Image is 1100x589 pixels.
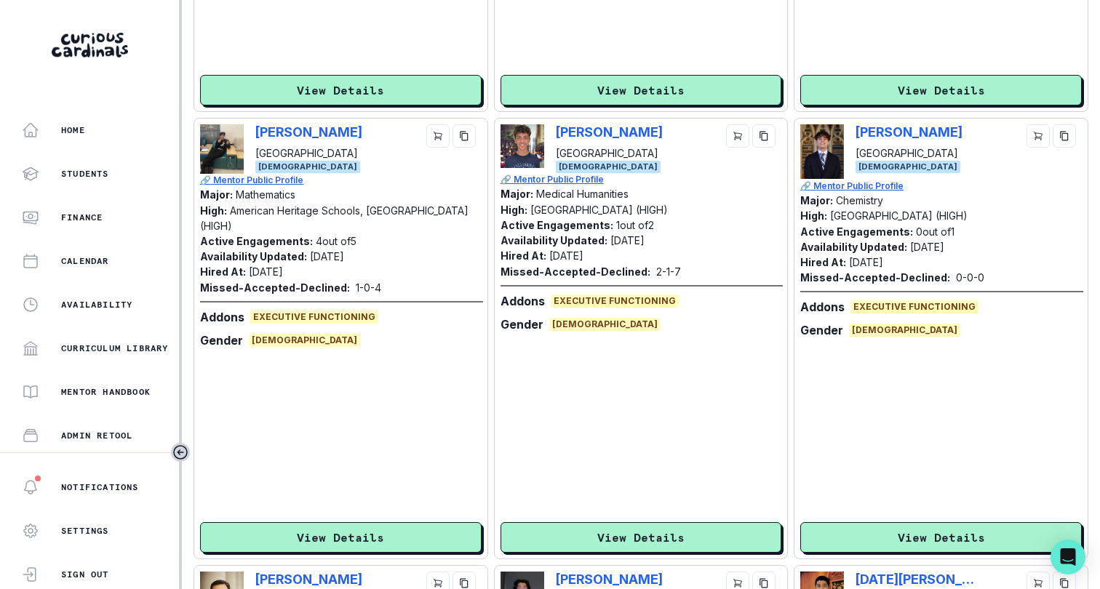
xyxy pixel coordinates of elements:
[501,316,543,333] p: Gender
[200,75,482,105] button: View Details
[200,204,469,232] p: American Heritage Schools, [GEOGRAPHIC_DATA] (HIGH)
[800,241,907,253] p: Availability Updated:
[556,572,676,587] p: [PERSON_NAME]
[255,161,360,173] span: [DEMOGRAPHIC_DATA]
[236,188,295,201] p: Mathematics
[61,342,169,354] p: Curriculum Library
[856,161,960,173] span: [DEMOGRAPHIC_DATA]
[549,318,661,331] span: [DEMOGRAPHIC_DATA]
[250,310,378,324] span: Executive Functioning
[800,298,845,316] p: Addons
[61,386,151,398] p: Mentor Handbook
[726,124,749,148] button: cart
[316,235,356,247] p: 4 out of 5
[800,209,827,222] p: High:
[200,280,350,295] p: Missed-Accepted-Declined:
[356,280,381,295] p: 1 - 0 - 4
[800,180,1083,193] a: 🔗 Mentor Public Profile
[850,300,979,313] span: Executive Functioning
[556,124,663,140] p: [PERSON_NAME]
[249,334,360,347] span: [DEMOGRAPHIC_DATA]
[61,525,109,537] p: Settings
[1053,124,1076,148] button: copy
[255,572,362,587] p: [PERSON_NAME]
[752,124,776,148] button: copy
[501,522,782,553] button: View Details
[800,194,833,207] p: Major:
[501,249,546,262] p: Hired At:
[501,124,544,168] img: Picture of Caden Ketchman
[616,219,654,231] p: 1 out of 2
[556,145,663,161] p: [GEOGRAPHIC_DATA]
[556,161,661,173] span: [DEMOGRAPHIC_DATA]
[836,194,883,207] p: Chemistry
[200,522,482,553] button: View Details
[849,324,960,337] span: [DEMOGRAPHIC_DATA]
[52,33,128,57] img: Curious Cardinals Logo
[249,265,283,278] p: [DATE]
[800,124,844,180] img: Picture of Nicholas Falcone
[61,124,85,136] p: Home
[200,235,313,247] p: Active Engagements:
[200,188,233,201] p: Major:
[501,75,782,105] button: View Details
[200,308,244,326] p: Addons
[501,173,784,186] a: 🔗 Mentor Public Profile
[856,124,962,140] p: [PERSON_NAME]
[255,124,362,140] p: [PERSON_NAME]
[61,212,103,223] p: Finance
[200,124,244,174] img: Picture of Mason Cheng
[551,294,679,308] span: Executive Functioning
[61,255,109,267] p: Calendar
[200,265,246,278] p: Hired At:
[956,270,984,285] p: 0 - 0 - 0
[800,522,1082,553] button: View Details
[200,250,307,263] p: Availability Updated:
[549,249,583,262] p: [DATE]
[426,124,450,148] button: cart
[800,321,843,339] p: Gender
[501,204,527,216] p: High:
[453,124,476,148] button: copy
[61,168,109,180] p: Students
[61,569,109,580] p: Sign Out
[200,332,243,349] p: Gender
[610,234,645,247] p: [DATE]
[1051,540,1085,574] div: Open Intercom Messenger
[830,209,968,222] p: [GEOGRAPHIC_DATA] (HIGH)
[61,299,132,310] p: Availability
[800,270,950,285] p: Missed-Accepted-Declined:
[656,264,681,279] p: 2 - 1 - 7
[800,256,846,268] p: Hired At:
[501,292,545,310] p: Addons
[530,204,668,216] p: [GEOGRAPHIC_DATA] (HIGH)
[200,204,227,217] p: High:
[501,264,650,279] p: Missed-Accepted-Declined:
[536,188,629,200] p: Medical Humanities
[255,145,362,161] p: [GEOGRAPHIC_DATA]
[800,75,1082,105] button: View Details
[856,145,962,161] p: [GEOGRAPHIC_DATA]
[856,572,976,587] p: [DATE][PERSON_NAME]
[501,188,533,200] p: Major:
[916,225,954,238] p: 0 out of 1
[200,174,483,187] a: 🔗 Mentor Public Profile
[849,256,883,268] p: [DATE]
[800,225,913,238] p: Active Engagements:
[61,430,132,441] p: Admin Retool
[501,219,613,231] p: Active Engagements:
[61,481,139,493] p: Notifications
[501,234,607,247] p: Availability Updated:
[910,241,944,253] p: [DATE]
[171,443,190,462] button: Toggle sidebar
[1027,124,1050,148] button: cart
[310,250,344,263] p: [DATE]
